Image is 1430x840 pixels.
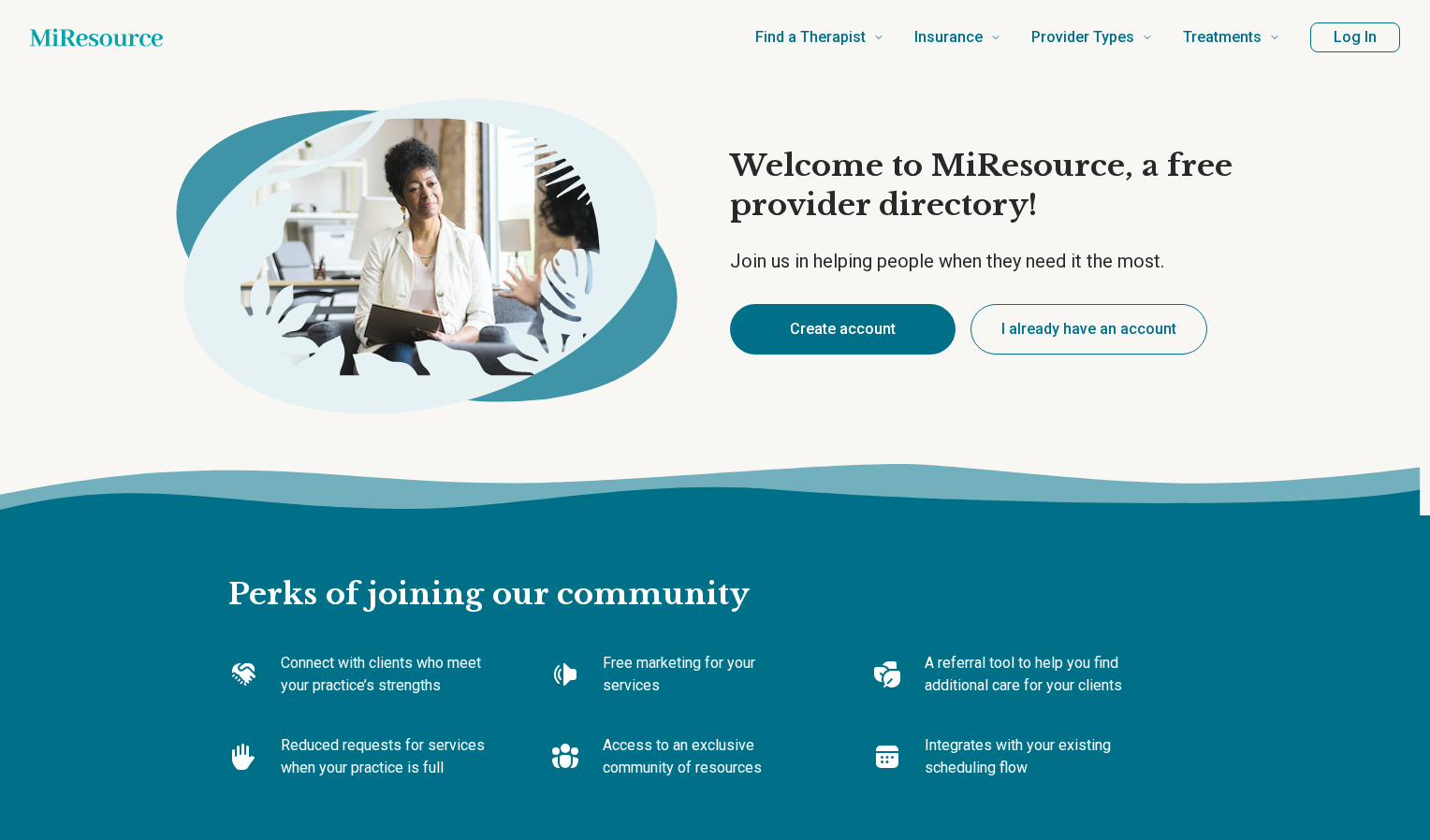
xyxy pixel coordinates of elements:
[281,734,490,779] p: Reduced requests for services when your practice is full
[1183,24,1262,51] span: Treatments
[603,734,812,779] p: Access to an exclusive community of resources
[914,24,983,51] span: Insurance
[1031,24,1134,51] span: Provider Types
[970,304,1207,355] button: I already have an account
[228,515,1202,615] h2: Perks of joining our community
[755,24,866,51] span: Find a Therapist
[603,652,812,697] p: Free marketing for your services
[925,734,1134,779] p: Integrates with your existing scheduling flow
[730,304,956,355] button: Create account
[730,248,1284,274] p: Join us in helping people when they need it the most.
[730,147,1284,224] h1: Welcome to MiResource, a free provider directory!
[1310,22,1400,52] button: Log In
[281,652,490,697] p: Connect with clients who meet your practice’s strengths
[30,19,163,56] a: Home page
[925,652,1134,697] p: A referral tool to help you find additional care for your clients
